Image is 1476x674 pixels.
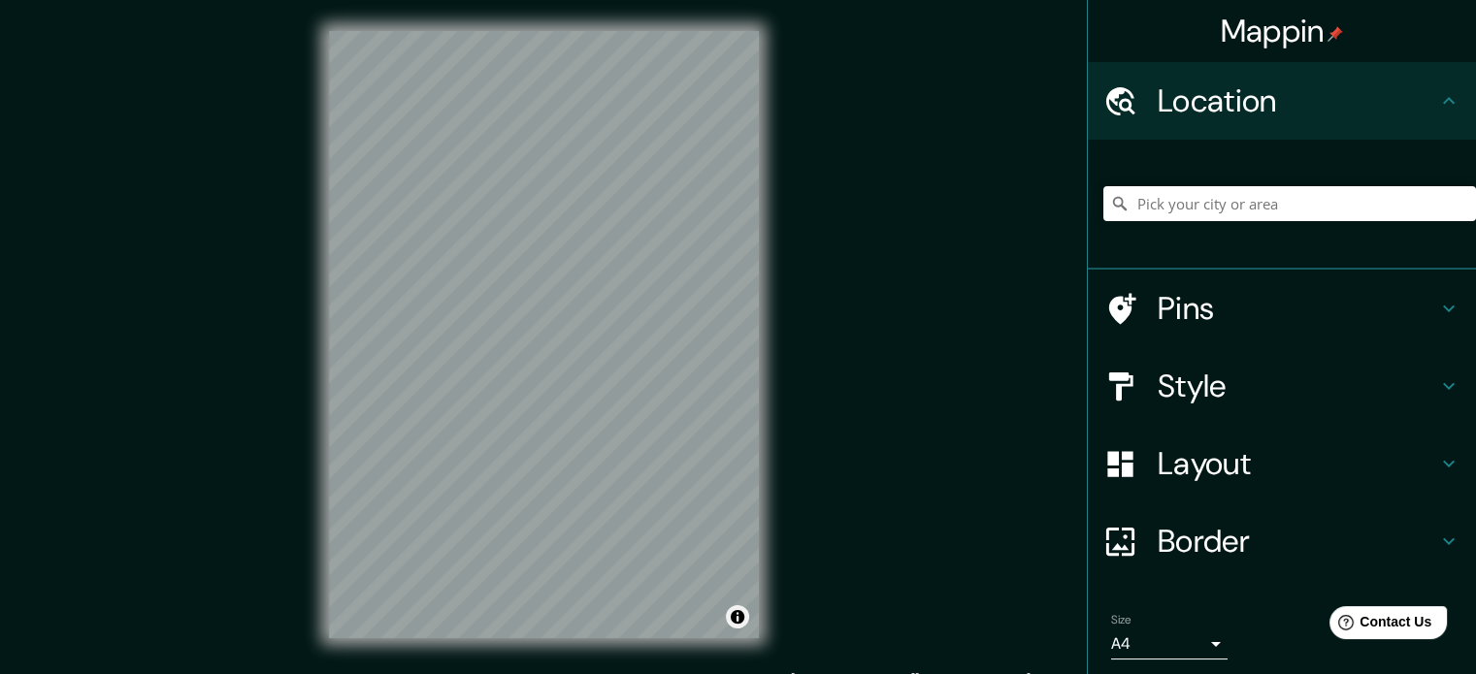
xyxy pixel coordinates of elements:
[1088,62,1476,140] div: Location
[1328,26,1343,42] img: pin-icon.png
[1103,186,1476,221] input: Pick your city or area
[1088,502,1476,580] div: Border
[329,31,759,638] canvas: Map
[1158,81,1437,120] h4: Location
[1088,270,1476,347] div: Pins
[726,605,749,628] button: Toggle attribution
[1088,425,1476,502] div: Layout
[1303,598,1455,653] iframe: Help widget launcher
[1221,12,1344,50] h4: Mappin
[1111,612,1132,628] label: Size
[1088,347,1476,425] div: Style
[1158,289,1437,328] h4: Pins
[1158,444,1437,483] h4: Layout
[1158,367,1437,405] h4: Style
[1111,628,1228,659] div: A4
[1158,522,1437,561] h4: Border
